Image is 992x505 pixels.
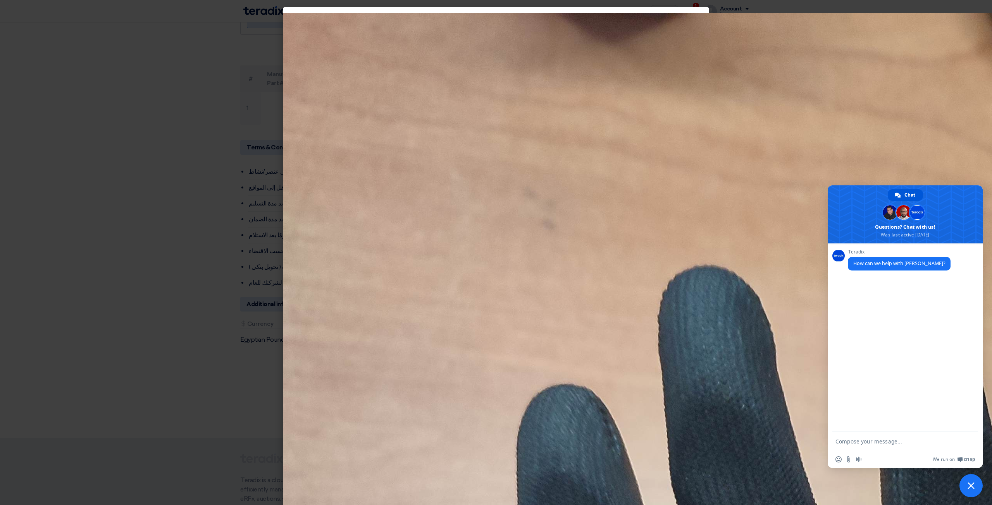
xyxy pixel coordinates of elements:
[933,456,955,462] span: We run on
[964,456,975,462] span: Crisp
[933,456,975,462] a: We run onCrisp
[835,431,959,451] textarea: Compose your message...
[856,456,862,462] span: Audio message
[959,474,983,497] a: Close chat
[904,189,915,201] span: Chat
[835,456,842,462] span: Insert an emoji
[846,456,852,462] span: Send a file
[888,189,923,201] a: Chat
[853,260,945,267] span: How can we help with [PERSON_NAME]?
[848,249,951,255] span: Teradix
